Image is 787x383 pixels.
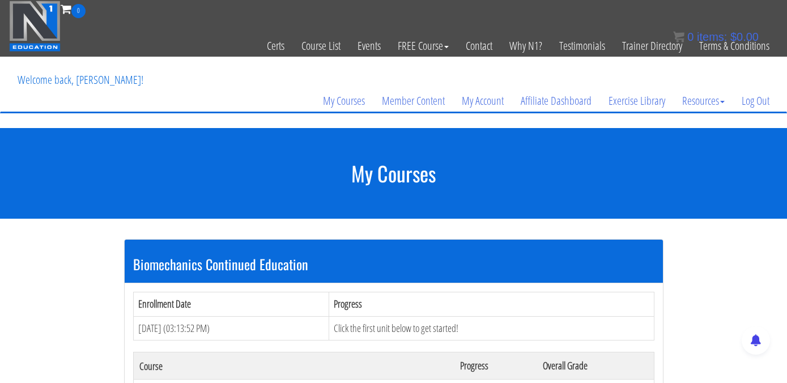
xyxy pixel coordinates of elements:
bdi: 0.00 [730,31,759,43]
td: [DATE] (03:13:52 PM) [133,316,329,341]
a: Events [349,18,389,74]
h3: Biomechanics Continued Education [133,257,654,271]
a: My Courses [314,74,373,128]
a: FREE Course [389,18,457,74]
a: Course List [293,18,349,74]
span: $ [730,31,737,43]
th: Enrollment Date [133,292,329,316]
td: Click the first unit below to get started! [329,316,654,341]
th: Progress [329,292,654,316]
th: Course [133,352,454,380]
th: Overall Grade [537,352,654,380]
a: Why N1? [501,18,551,74]
a: Affiliate Dashboard [512,74,600,128]
a: Contact [457,18,501,74]
img: n1-education [9,1,61,52]
a: Member Content [373,74,453,128]
a: My Account [453,74,512,128]
a: Certs [258,18,293,74]
a: Resources [674,74,733,128]
a: Terms & Conditions [691,18,778,74]
span: items: [697,31,727,43]
a: 0 [61,1,86,16]
a: Testimonials [551,18,614,74]
th: Progress [454,352,537,380]
a: Exercise Library [600,74,674,128]
img: icon11.png [673,31,684,42]
span: 0 [71,4,86,18]
a: Trainer Directory [614,18,691,74]
a: 0 items: $0.00 [673,31,759,43]
a: Log Out [733,74,778,128]
p: Welcome back, [PERSON_NAME]! [9,57,152,103]
span: 0 [687,31,694,43]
